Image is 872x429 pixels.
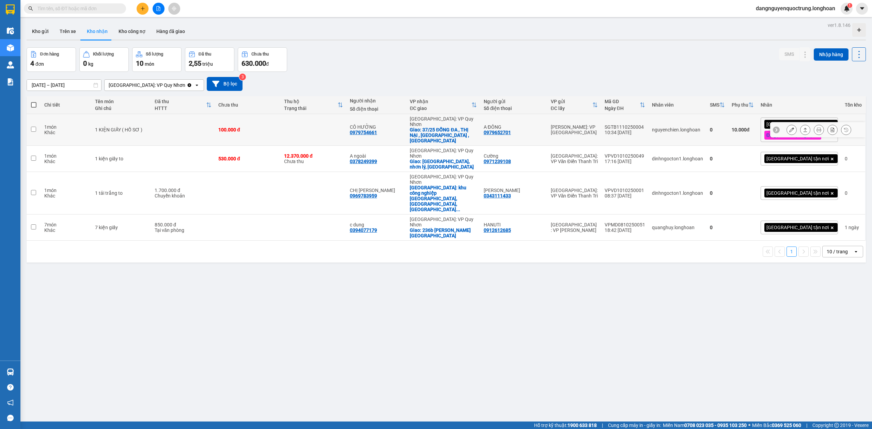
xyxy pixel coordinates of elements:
[155,99,206,104] div: Đã thu
[844,5,850,12] img: icon-new-feature
[605,193,645,198] div: 08:37 [DATE]
[40,52,59,57] div: Đơn hàng
[484,99,544,104] div: Người gửi
[800,125,810,135] div: Giao hàng
[605,188,645,193] div: VPVD1010250001
[732,127,750,132] strong: 10.000 đ
[284,153,343,164] div: Chưa thu
[567,423,597,428] strong: 1900 633 818
[30,59,34,67] span: 4
[834,423,839,428] span: copyright
[218,156,277,161] div: 530.000 đ
[95,127,148,132] div: 1 KIỆN GIẤY ( HỒ SƠ )
[7,61,14,68] img: warehouse-icon
[350,106,403,112] div: Số điện thoại
[551,106,592,111] div: ĐC lấy
[605,99,640,104] div: Mã GD
[410,148,477,159] div: [GEOGRAPHIC_DATA]: VP Quy Nhơn
[207,77,243,91] button: Bộ lọc
[410,127,477,143] div: Giao: 37/25 ĐỐNG ĐA , THỊ NẠI , QUY NHƠN , BÌNH ĐỊNH
[202,61,213,67] span: triệu
[28,6,33,11] span: search
[185,47,234,72] button: Đã thu2,55 triệu
[410,116,477,127] div: [GEOGRAPHIC_DATA]: VP Quy Nhơn
[761,102,838,108] div: Nhãn
[27,47,76,72] button: Đơn hàng4đơn
[109,82,185,89] div: [GEOGRAPHIC_DATA]: VP Quy Nhơn
[155,106,206,111] div: HTTT
[484,106,544,111] div: Số điện thoại
[484,188,544,193] div: Linh Hoàng Phong
[602,422,603,429] span: |
[44,102,88,108] div: Chi tiết
[54,23,81,39] button: Trên xe
[551,153,598,164] div: [GEOGRAPHIC_DATA]: VP Văn Điển Thanh Trì
[605,106,640,111] div: Ngày ĐH
[95,190,148,196] div: 1 tải trắng to
[88,61,93,67] span: kg
[44,159,88,164] div: Khác
[779,48,799,60] button: SMS
[484,130,511,135] div: 0979652701
[766,224,829,231] span: [GEOGRAPHIC_DATA] tận nơi
[652,127,703,132] div: nguyenchien.longhoan
[151,23,190,39] button: Hàng đã giao
[750,4,841,13] span: dangnguyenquoctrung.longhoan
[350,98,403,104] div: Người nhận
[827,248,848,255] div: 10 / trang
[44,130,88,135] div: Khác
[350,227,377,233] div: 0394077179
[848,3,851,8] span: 1
[7,368,14,376] img: warehouse-icon
[27,80,101,91] input: Select a date range.
[284,153,343,159] div: 12.370.000 đ
[238,47,287,72] button: Chưa thu630.000đ
[710,225,725,230] div: 0
[140,6,145,11] span: plus
[27,23,54,39] button: Kho gửi
[44,227,88,233] div: Khác
[218,102,277,108] div: Chưa thu
[35,61,44,67] span: đơn
[605,124,645,130] div: SGTB1110250004
[853,249,859,254] svg: open
[93,52,114,57] div: Khối lượng
[605,130,645,135] div: 10:34 [DATE]
[814,48,848,61] button: Nhập hàng
[350,193,377,198] div: 0969783959
[132,47,182,72] button: Số lượng10món
[410,174,477,185] div: [GEOGRAPHIC_DATA]: VP Quy Nhơn
[95,99,148,104] div: Tên món
[772,423,801,428] strong: 0369 525 060
[44,188,88,193] div: 1 món
[852,23,866,37] div: Tạo kho hàng mới
[242,59,266,67] span: 630.000
[218,127,277,132] div: 100.000 đ
[652,156,703,161] div: dinhngocton1.longhoan
[766,121,829,127] span: [GEOGRAPHIC_DATA] tận nơi
[7,44,14,51] img: warehouse-icon
[199,52,211,57] div: Đã thu
[95,225,148,230] div: 7 kiện giấy
[787,125,797,135] div: Sửa đơn hàng
[663,422,747,429] span: Miền Nam
[706,96,728,114] th: Toggle SortBy
[186,82,187,89] input: Selected Bình Định: VP Quy Nhơn.
[652,190,703,196] div: dinhngocton1.longhoan
[605,222,645,227] div: VPMD0810250051
[652,225,703,230] div: quanghuy.longhoan
[155,193,212,198] div: Chuyển khoản
[710,190,725,196] div: 0
[113,23,151,39] button: Kho công nợ
[684,423,747,428] strong: 0708 023 035 - 0935 103 250
[350,188,403,193] div: CHỊ TRANG
[456,207,460,212] span: ...
[766,132,812,138] span: Đã gọi khách (VP gửi)
[766,156,829,162] span: [GEOGRAPHIC_DATA] tận nơi
[37,5,118,12] input: Tìm tên, số ĐT hoặc mã đơn
[44,222,88,227] div: 7 món
[83,59,87,67] span: 0
[350,130,377,135] div: 0979754661
[410,227,477,238] div: Giao: 236b bạch đằng trần hưng đạo quy nhơn bình định
[151,96,215,114] th: Toggle SortBy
